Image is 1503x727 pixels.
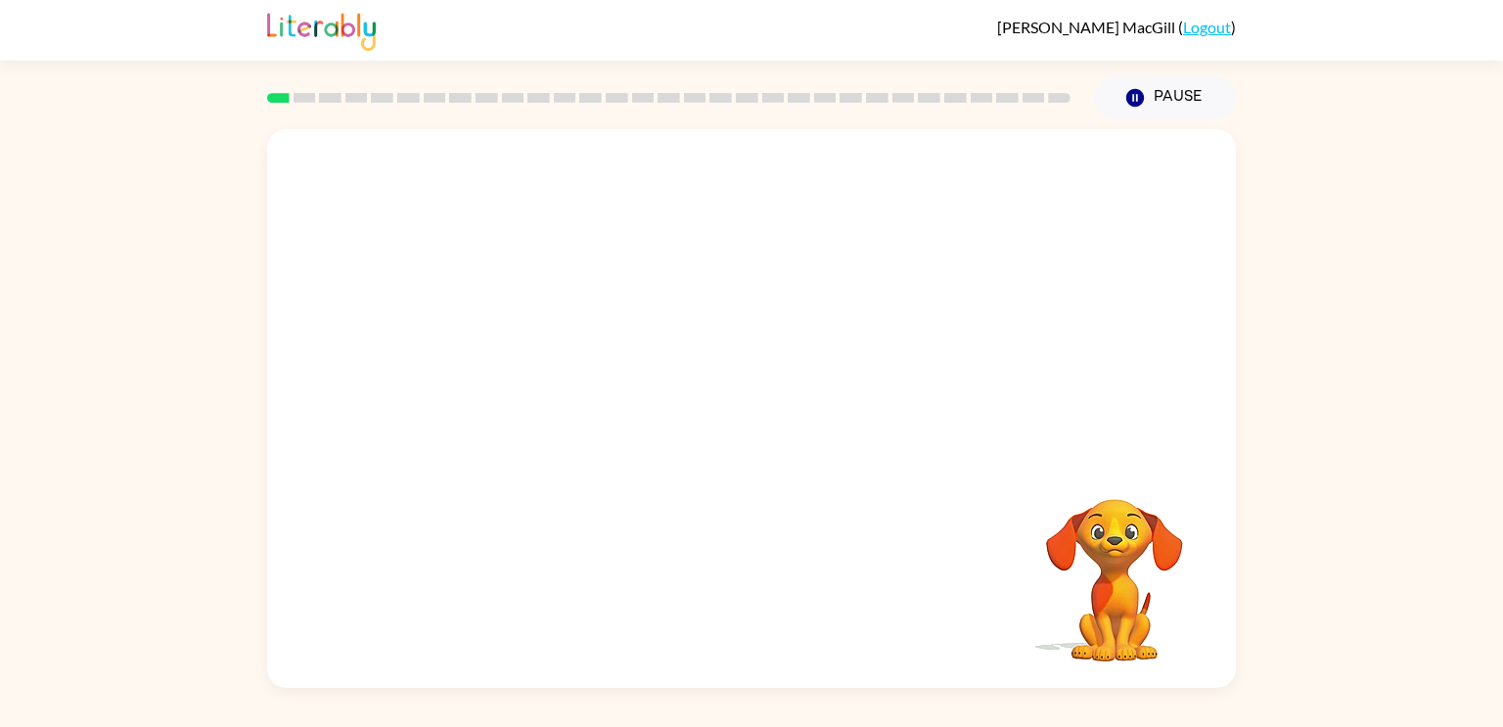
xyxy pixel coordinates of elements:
div: ( ) [997,18,1236,36]
a: Logout [1183,18,1231,36]
button: Pause [1094,75,1236,120]
span: [PERSON_NAME] MacGill [997,18,1178,36]
img: Literably [267,8,376,51]
video: Your browser must support playing .mp4 files to use Literably. Please try using another browser. [1017,469,1212,664]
